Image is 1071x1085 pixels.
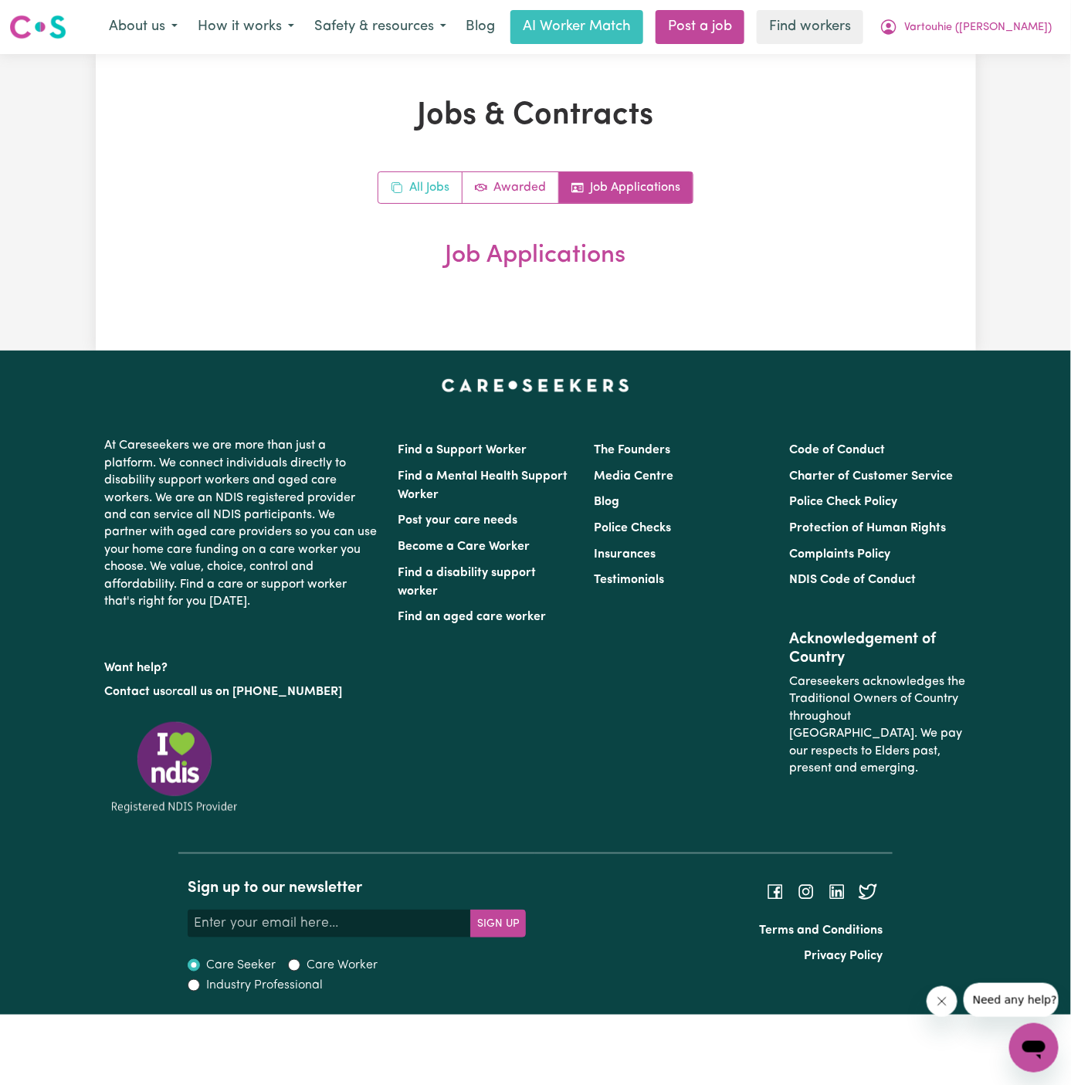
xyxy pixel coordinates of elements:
iframe: Button to launch messaging window [1009,1023,1059,1073]
button: About us [99,11,188,43]
a: Complaints Policy [789,548,890,561]
button: How it works [188,11,304,43]
input: Enter your email here... [188,910,471,938]
a: Contact us [105,686,166,698]
label: Care Worker [307,956,378,975]
button: Safety & resources [304,11,456,43]
iframe: Close message [927,986,957,1017]
a: Post a job [656,10,744,44]
a: Find an aged care worker [398,611,547,623]
a: Follow Careseekers on Twitter [859,886,877,898]
a: Find a disability support worker [398,567,537,598]
h2: Sign up to our newsletter [188,879,526,897]
a: Blog [594,496,619,508]
img: Registered NDIS provider [105,719,244,815]
a: Post your care needs [398,514,518,527]
a: Follow Careseekers on Instagram [797,886,815,898]
a: Follow Careseekers on LinkedIn [828,886,846,898]
label: Industry Professional [206,976,323,995]
a: Police Check Policy [789,496,897,508]
button: My Account [869,11,1062,43]
a: Testimonials [594,574,664,586]
h2: Job Applications [178,241,893,270]
a: Code of Conduct [789,444,885,456]
button: Subscribe [470,910,526,938]
a: Careseekers logo [9,9,66,45]
a: Blog [456,10,504,44]
a: Find workers [757,10,863,44]
a: The Founders [594,444,670,456]
a: NDIS Code of Conduct [789,574,916,586]
a: All jobs [378,172,463,203]
a: Careseekers home page [442,378,629,391]
iframe: Message from company [964,983,1059,1017]
p: At Careseekers we are more than just a platform. We connect individuals directly to disability su... [105,431,380,616]
p: or [105,677,380,707]
a: call us on [PHONE_NUMBER] [178,686,343,698]
a: Media Centre [594,470,673,483]
a: Job applications [559,172,693,203]
a: Find a Support Worker [398,444,527,456]
h1: Jobs & Contracts [178,97,893,134]
a: Follow Careseekers on Facebook [766,886,785,898]
a: Privacy Policy [805,950,883,962]
a: Terms and Conditions [760,924,883,937]
a: Find a Mental Health Support Worker [398,470,568,501]
a: Become a Care Worker [398,541,530,553]
a: Protection of Human Rights [789,522,946,534]
a: AI Worker Match [510,10,643,44]
a: Police Checks [594,522,671,534]
a: Charter of Customer Service [789,470,953,483]
h2: Acknowledgement of Country [789,630,966,667]
label: Care Seeker [206,956,276,975]
a: Active jobs [463,172,559,203]
p: Careseekers acknowledges the Traditional Owners of Country throughout [GEOGRAPHIC_DATA]. We pay o... [789,667,966,783]
img: Careseekers logo [9,13,66,41]
p: Want help? [105,653,380,676]
span: Vartouhie ([PERSON_NAME]) [904,19,1052,36]
a: Insurances [594,548,656,561]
